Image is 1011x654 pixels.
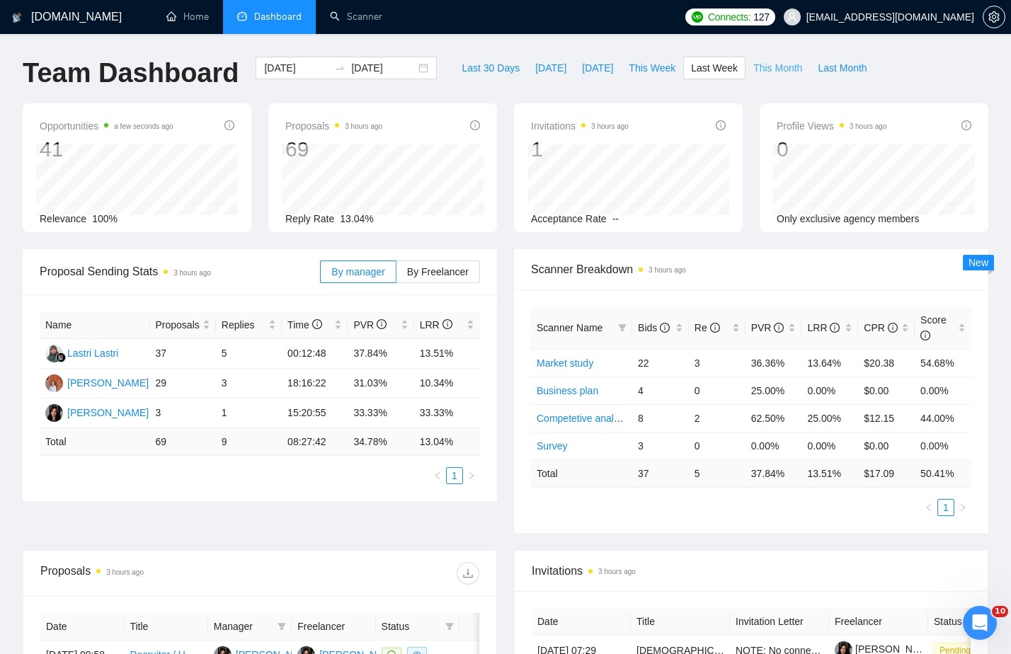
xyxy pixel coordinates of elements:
span: [DATE] [535,60,566,76]
a: Survey [537,440,568,452]
td: 13.51 % [801,459,858,487]
td: 3 [689,349,746,377]
div: Lastri Lastri [67,345,118,361]
td: 0.00% [915,432,971,459]
button: [DATE] [574,57,621,79]
span: right [959,503,967,512]
th: Date [532,608,631,636]
input: Start date [264,60,329,76]
input: End date [351,60,416,76]
td: 0 [689,377,746,404]
li: Previous Page [429,467,446,484]
td: $0.00 [858,377,915,404]
span: Invitations [531,117,629,134]
li: 1 [937,499,954,516]
div: [PERSON_NAME] [67,405,149,420]
div: 1 [531,136,629,163]
th: Title [124,613,207,641]
span: Proposal Sending Stats [40,263,320,280]
td: 22 [632,349,689,377]
span: left [925,503,933,512]
td: 36.36% [746,349,802,377]
a: AB[PERSON_NAME] [45,377,149,388]
span: Connects: [708,9,750,25]
span: info-circle [660,323,670,333]
span: filter [442,616,457,637]
time: 3 hours ago [106,568,144,576]
td: $0.00 [858,432,915,459]
span: -- [612,213,619,224]
span: info-circle [961,120,971,130]
td: 3 [216,369,282,398]
td: 0.00% [915,377,971,404]
td: 25.00% [746,377,802,404]
span: PVR [751,322,784,333]
td: 0 [689,432,746,459]
button: left [920,499,937,516]
td: 13.04 % [414,428,480,456]
span: filter [615,317,629,338]
button: setting [983,6,1005,28]
span: LRR [420,319,452,331]
td: 0.00% [746,432,802,459]
td: 3 [632,432,689,459]
span: left [433,471,442,480]
span: Proposals [285,117,382,134]
td: 3 [150,398,216,428]
button: right [954,499,971,516]
td: 25.00% [801,404,858,432]
span: By manager [331,266,384,277]
a: searchScanner [330,11,382,23]
th: Proposals [150,311,216,339]
span: right [467,471,476,480]
span: Opportunities [40,117,173,134]
th: Invitation Letter [730,608,829,636]
span: setting [983,11,1005,23]
th: Freelancer [292,613,375,641]
span: info-circle [312,319,322,329]
h1: Team Dashboard [23,57,239,90]
span: filter [445,622,454,631]
time: 3 hours ago [345,122,382,130]
span: info-circle [830,323,840,333]
span: info-circle [377,319,387,329]
span: [DATE] [582,60,613,76]
td: 69 [150,428,216,456]
li: Next Page [954,499,971,516]
span: Time [287,319,321,331]
th: Manager [208,613,292,641]
td: 33.33% [348,398,413,428]
span: filter [618,323,627,332]
span: LRR [807,322,840,333]
th: Replies [216,311,282,339]
td: $ 17.09 [858,459,915,487]
td: 4 [632,377,689,404]
span: filter [278,622,286,631]
div: Proposals [40,562,260,585]
span: This Week [629,60,675,76]
span: Only exclusive agency members [777,213,920,224]
button: This Month [746,57,810,79]
div: 41 [40,136,173,163]
span: Manager [214,619,272,634]
td: 1 [216,398,282,428]
td: 0.00% [801,377,858,404]
span: download [457,568,479,579]
span: dashboard [237,11,247,21]
span: Last 30 Days [462,60,520,76]
th: Title [631,608,730,636]
time: 3 hours ago [649,266,686,274]
span: info-circle [470,120,480,130]
span: user [787,12,797,22]
td: 29 [150,369,216,398]
td: 37 [632,459,689,487]
td: 2 [689,404,746,432]
button: This Week [621,57,683,79]
td: 37 [150,339,216,369]
td: 0.00% [801,432,858,459]
td: 34.78 % [348,428,413,456]
div: [PERSON_NAME] [67,375,149,391]
a: Market study [537,357,593,369]
td: 44.00% [915,404,971,432]
span: Bids [638,322,670,333]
